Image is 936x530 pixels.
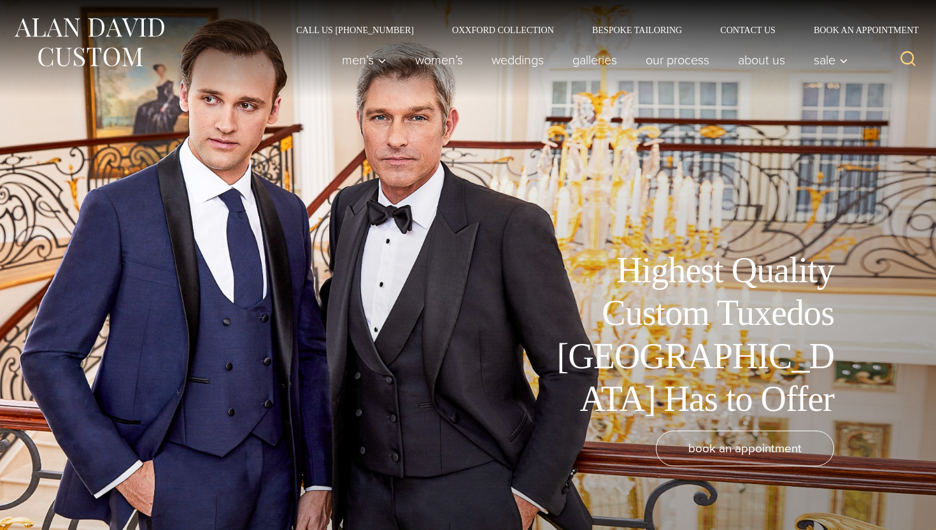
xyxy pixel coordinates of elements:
a: Bespoke Tailoring [573,25,701,34]
img: Alan David Custom [13,14,166,71]
nav: Secondary Navigation [277,25,923,34]
a: Galleries [558,47,632,73]
span: Sale [814,54,848,66]
a: Our Process [632,47,724,73]
nav: Primary Navigation [328,47,855,73]
a: Contact Us [701,25,795,34]
a: weddings [478,47,558,73]
a: Oxxford Collection [433,25,573,34]
button: View Search Form [893,45,923,75]
a: Book an Appointment [795,25,923,34]
a: book an appointment [656,431,834,466]
a: Women’s [401,47,478,73]
span: book an appointment [688,439,802,457]
span: Men’s [342,54,386,66]
a: About Us [724,47,800,73]
a: Call Us [PHONE_NUMBER] [277,25,433,34]
h1: Highest Quality Custom Tuxedos [GEOGRAPHIC_DATA] Has to Offer [548,249,834,420]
